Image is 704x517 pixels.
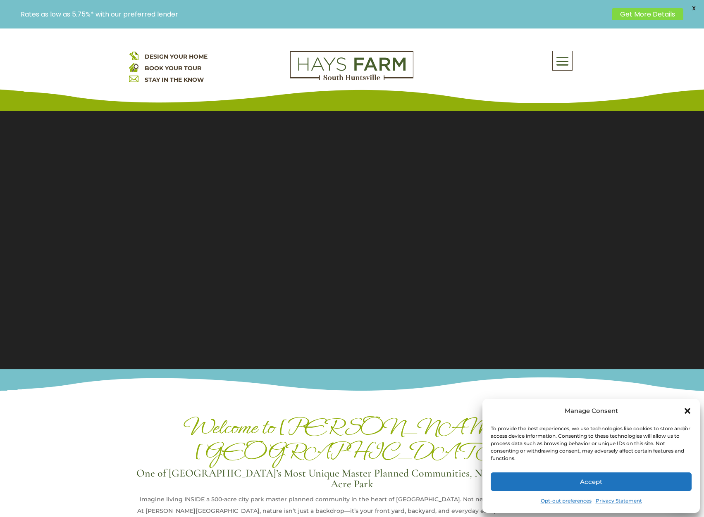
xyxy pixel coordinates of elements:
a: hays farm homes huntsville development [290,75,413,82]
button: Accept [491,472,692,491]
a: Privacy Statement [596,495,642,507]
a: DESIGN YOUR HOME [145,53,208,60]
a: Get More Details [612,8,683,20]
a: STAY IN THE KNOW [145,76,204,83]
div: Close dialog [683,407,692,415]
h3: One of [GEOGRAPHIC_DATA]’s Most Unique Master Planned Communities, Nestled INSIDE a 500 Acre Park [129,468,575,493]
div: Manage Consent [565,405,618,417]
div: Imagine living INSIDE a 500-acre city park master planned community in the heart of [GEOGRAPHIC_D... [129,493,575,505]
a: Opt-out preferences [541,495,592,507]
h1: Welcome to [PERSON_NAME][GEOGRAPHIC_DATA] [129,415,575,468]
span: X [687,2,700,14]
img: design your home [129,51,138,60]
img: Logo [290,51,413,81]
img: book your home tour [129,62,138,72]
div: To provide the best experiences, we use technologies like cookies to store and/or access device i... [491,425,691,462]
a: BOOK YOUR TOUR [145,64,201,72]
p: Rates as low as 5.75%* with our preferred lender [21,10,608,18]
